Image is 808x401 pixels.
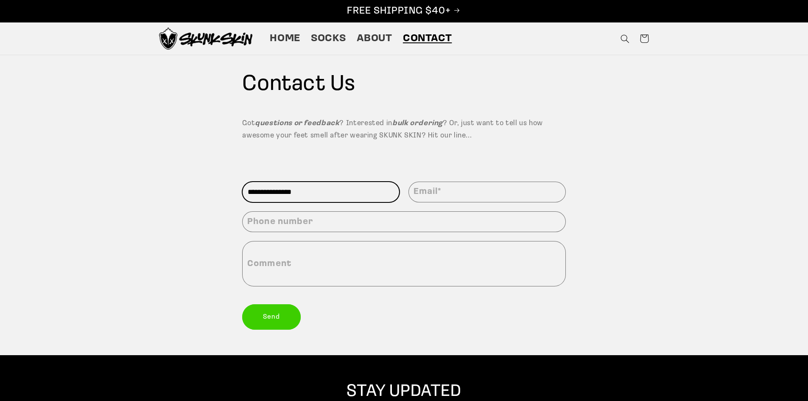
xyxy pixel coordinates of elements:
em: bulk ordering [392,120,443,127]
img: Skunk Skin Anti-Odor Socks. [159,28,252,50]
a: About [351,27,397,50]
button: Send [242,304,301,329]
p: FREE SHIPPING $40+ [9,5,799,18]
a: Home [265,27,306,50]
span: Contact [403,32,452,45]
a: Socks [306,27,351,50]
a: Contact [397,27,457,50]
summary: Search [615,29,635,48]
span: Socks [311,32,346,45]
span: Home [270,32,300,45]
em: questions or feedback [255,120,339,127]
p: Got ? Interested in ? Or, just want to tell us how awesome your feet smell after wearing SKUNK SK... [242,117,565,142]
span: About [357,32,392,45]
h1: Contact Us [242,70,565,99]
